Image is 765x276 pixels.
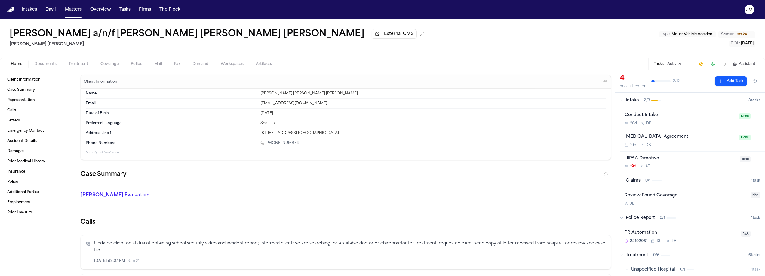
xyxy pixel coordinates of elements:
span: Artifacts [256,62,272,66]
div: Open task: Retainer Agreement [620,130,765,152]
a: Home [7,7,14,13]
span: Police Report [626,215,655,221]
span: D B [646,121,652,126]
button: Add Task [685,60,693,68]
span: 3 task s [748,98,760,103]
a: Police [5,177,72,187]
button: Activity [667,62,681,66]
button: Edit DOL: 2025-08-19 [729,41,755,47]
button: Intakes [19,4,39,15]
span: 19d [630,164,636,169]
div: [PERSON_NAME] [PERSON_NAME] [PERSON_NAME] [260,91,606,96]
button: Firms [137,4,153,15]
button: Intake2/33tasks [615,93,765,108]
button: Make a Call [709,60,717,68]
span: 20d [630,121,637,126]
a: Prior Medical History [5,157,72,166]
a: Client Information [5,75,72,84]
button: Assistant [733,62,755,66]
span: N/A [741,231,751,237]
a: Call 1 (801) 441-8328 [260,141,300,146]
span: Claims [626,178,641,184]
div: 4 [620,74,647,83]
div: Open task: PR Automation [620,226,765,247]
button: Matters [63,4,84,15]
span: Done [739,135,751,140]
span: Workspaces [221,62,244,66]
button: Tasks [654,62,664,66]
span: 0 / 1 [660,216,665,220]
div: [STREET_ADDRESS] [GEOGRAPHIC_DATA] [260,131,606,136]
span: Fax [174,62,180,66]
span: 0 / 6 [653,253,659,258]
button: The Flock [157,4,183,15]
span: [DATE] at 2:07 PM [94,259,125,263]
button: Edit matter name [10,29,364,40]
span: Motor Vehicle Accident [671,32,714,36]
span: Demand [192,62,209,66]
div: [EMAIL_ADDRESS][DOMAIN_NAME] [260,101,606,106]
a: Letters [5,116,72,125]
span: 0 / 1 [680,267,685,272]
div: Conduct Intake [625,112,736,119]
span: Treatment [626,252,648,258]
a: Representation [5,95,72,105]
button: Police Report0/11task [615,210,765,226]
span: 0 / 1 [645,178,651,183]
h2: Case Summary [81,170,126,179]
button: Edit Type: Motor Vehicle Accident [659,31,716,37]
span: Coverage [100,62,119,66]
span: Treatment [69,62,88,66]
div: need attention [620,84,647,89]
span: Edit [601,80,607,84]
p: 6 empty fields not shown. [86,150,606,155]
div: Review Found Coverage [625,192,747,199]
a: Additional Parties [5,187,72,197]
div: PR Automation [625,229,737,236]
button: Day 1 [43,4,59,15]
span: 13d [656,239,663,244]
button: Change status from Intake [718,31,755,38]
button: Hide completed tasks (⌘⇧H) [749,76,760,86]
a: Emergency Contact [5,126,72,136]
span: 6 task s [748,253,760,258]
p: Updated client on status of obtaining school security video and incident report; informed client ... [94,240,606,254]
a: Prior Lawsuits [5,208,72,217]
div: HIPAA Directive [625,155,736,162]
a: Insurance [5,167,72,176]
dt: Email [86,101,257,106]
span: Unspecified Hospital [631,267,675,273]
button: Claims0/11task [615,173,765,189]
a: Accident Details [5,136,72,146]
span: N/A [751,192,760,198]
a: Case Summary [5,85,72,95]
span: 1 task [751,216,760,220]
button: Create Immediate Task [697,60,705,68]
h1: [PERSON_NAME] a/n/f [PERSON_NAME] [PERSON_NAME] [PERSON_NAME] [10,29,364,40]
span: A T [645,164,650,169]
span: L B [672,239,677,244]
span: External CMS [384,31,413,37]
span: D B [645,143,651,148]
span: Phone Numbers [86,141,115,146]
span: • 5m 21s [127,259,141,263]
a: Calls [5,106,72,115]
dt: Date of Birth [86,111,257,116]
div: [MEDICAL_DATA] Agreement [625,133,736,140]
button: Add Task [715,76,747,86]
span: Home [11,62,22,66]
span: Assistant [739,62,755,66]
div: [DATE] [260,111,606,116]
dt: Name [86,91,257,96]
button: Overview [88,4,113,15]
span: 2 / 12 [673,79,680,84]
span: Documents [34,62,57,66]
span: DOL : [731,42,740,45]
h2: Calls [81,218,611,226]
button: Edit [599,77,609,87]
div: Open task: HIPAA Directive [620,152,765,173]
span: [DATE] [741,42,754,45]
